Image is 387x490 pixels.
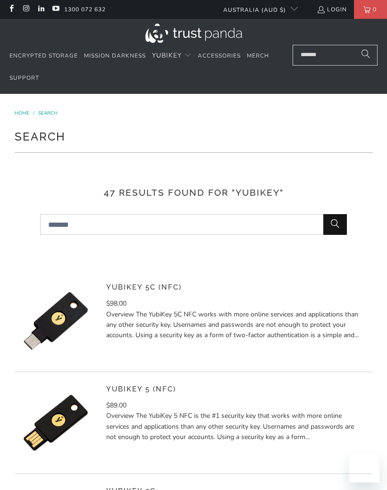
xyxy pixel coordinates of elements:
nav: Translation missing: en.navigation.header.main_nav [9,45,277,90]
a: Trust Panda Australia on Instagram [22,6,30,13]
a: Encrypted Storage [9,45,78,67]
span: Mission Darkness [84,52,146,59]
a: Trust Panda Australia on Facebook [7,6,15,13]
a: Login [317,4,347,15]
button: Search [323,214,347,235]
p: Overview The YubiKey 5 NFC is the #1 security key that works with more online services and applic... [106,411,365,442]
span: YubiKey [152,51,182,60]
summary: YubiKey [152,45,192,67]
img: Trust Panda Australia [145,24,242,43]
img: YubiKey 5 (NFC) [15,382,97,464]
p: Overview The YubiKey 5C NFC works with more online services and applications than any other secur... [106,309,365,341]
img: YubiKey 5C (NFC) [15,280,97,362]
h3: 47 results found for "yubikey" [15,186,373,199]
h1: Search [15,126,373,145]
a: Merch [247,45,269,67]
a: Trust Panda Australia on YouTube [51,6,59,13]
span: Home [15,110,29,116]
input: Search... [293,45,378,66]
span: $98.00 [106,299,126,308]
a: 1300 072 632 [64,4,106,15]
a: YubiKey 5 (NFC) [106,385,176,393]
span: / [33,110,34,116]
a: Search [38,110,58,116]
a: Accessories [198,45,241,67]
a: Home [15,110,31,116]
input: Search... [40,214,347,235]
span: Encrypted Storage [9,52,78,59]
span: Support [9,74,39,82]
a: Trust Panda Australia on LinkedIn [37,6,45,13]
span: $89.00 [106,401,126,410]
span: Accessories [198,52,241,59]
a: Support [9,67,39,89]
iframe: Button to launch messaging window [349,452,379,482]
span: Merch [247,52,269,59]
button: Search [354,45,378,66]
a: Mission Darkness [84,45,146,67]
a: YubiKey 5C (NFC) [106,283,182,291]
